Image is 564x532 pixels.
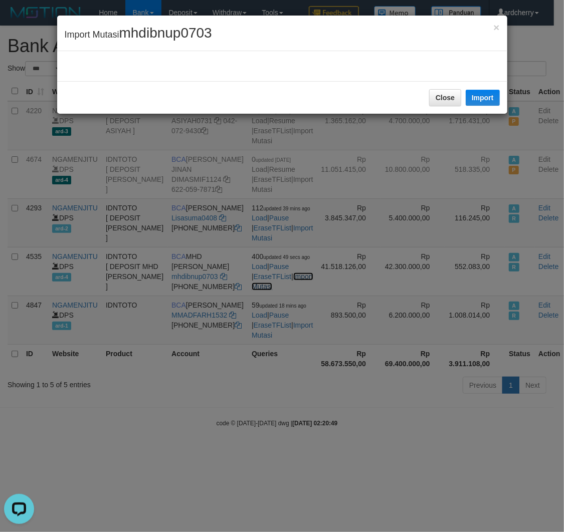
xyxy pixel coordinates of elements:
span: mhdibnup0703 [119,25,212,41]
span: Import Mutasi [65,30,212,40]
button: Import [466,90,500,106]
button: Close [429,89,461,106]
button: Open LiveChat chat widget [4,4,34,34]
span: × [493,22,499,33]
button: Close [493,22,499,33]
